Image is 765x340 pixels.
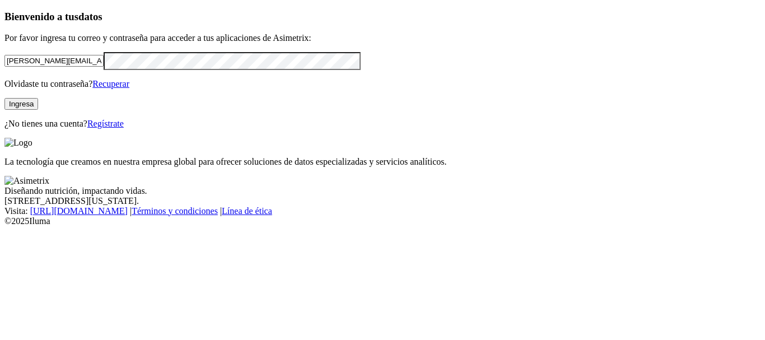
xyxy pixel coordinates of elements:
[132,206,218,216] a: Términos y condiciones
[4,11,761,23] h3: Bienvenido a tus
[4,196,761,206] div: [STREET_ADDRESS][US_STATE].
[4,33,761,43] p: Por favor ingresa tu correo y contraseña para acceder a tus aplicaciones de Asimetrix:
[4,55,104,67] input: Tu correo
[4,157,761,167] p: La tecnología que creamos en nuestra empresa global para ofrecer soluciones de datos especializad...
[30,206,128,216] a: [URL][DOMAIN_NAME]
[4,206,761,216] div: Visita : | |
[4,79,761,89] p: Olvidaste tu contraseña?
[4,98,38,110] button: Ingresa
[4,216,761,226] div: © 2025 Iluma
[4,138,32,148] img: Logo
[4,176,49,186] img: Asimetrix
[222,206,272,216] a: Línea de ética
[87,119,124,128] a: Regístrate
[4,186,761,196] div: Diseñando nutrición, impactando vidas.
[92,79,129,89] a: Recuperar
[4,119,761,129] p: ¿No tienes una cuenta?
[78,11,102,22] span: datos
